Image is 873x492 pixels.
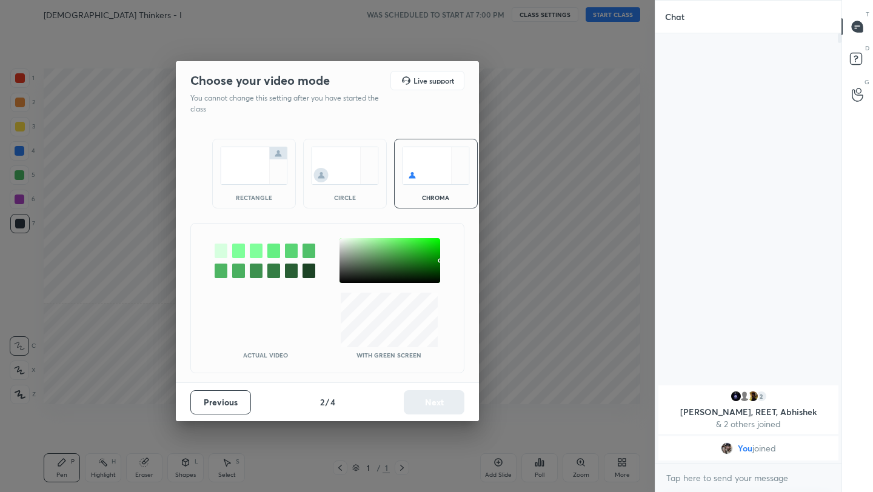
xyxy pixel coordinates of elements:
h4: / [326,396,329,408]
p: D [865,44,869,53]
span: joined [752,444,776,453]
p: & 2 others joined [666,419,831,429]
span: You [738,444,752,453]
img: 01478b9498c34efa939ba2ba71580baf.jpg [747,390,759,402]
img: chromaScreenIcon.c19ab0a0.svg [402,147,470,185]
div: rectangle [230,194,278,201]
p: You cannot change this setting after you have started the class [190,93,387,115]
div: circle [321,194,369,201]
img: normalScreenIcon.ae25ed63.svg [220,147,288,185]
h2: Choose your video mode [190,73,330,88]
p: G [865,78,869,87]
img: 3 [730,390,742,402]
button: Previous [190,390,251,414]
p: Actual Video [243,352,288,358]
p: [PERSON_NAME], REET, Abhishek [666,407,831,417]
div: 2 [755,390,768,402]
p: Chat [655,1,694,33]
h4: 2 [320,396,324,408]
img: circleScreenIcon.acc0effb.svg [311,147,379,185]
img: 4d6be83f570242e9b3f3d3ea02a997cb.jpg [721,442,733,454]
h5: Live support [413,77,454,84]
p: With green screen [356,352,421,358]
div: grid [655,383,841,463]
img: default.png [738,390,751,402]
p: T [866,10,869,19]
div: chroma [412,194,460,201]
h4: 4 [330,396,335,408]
